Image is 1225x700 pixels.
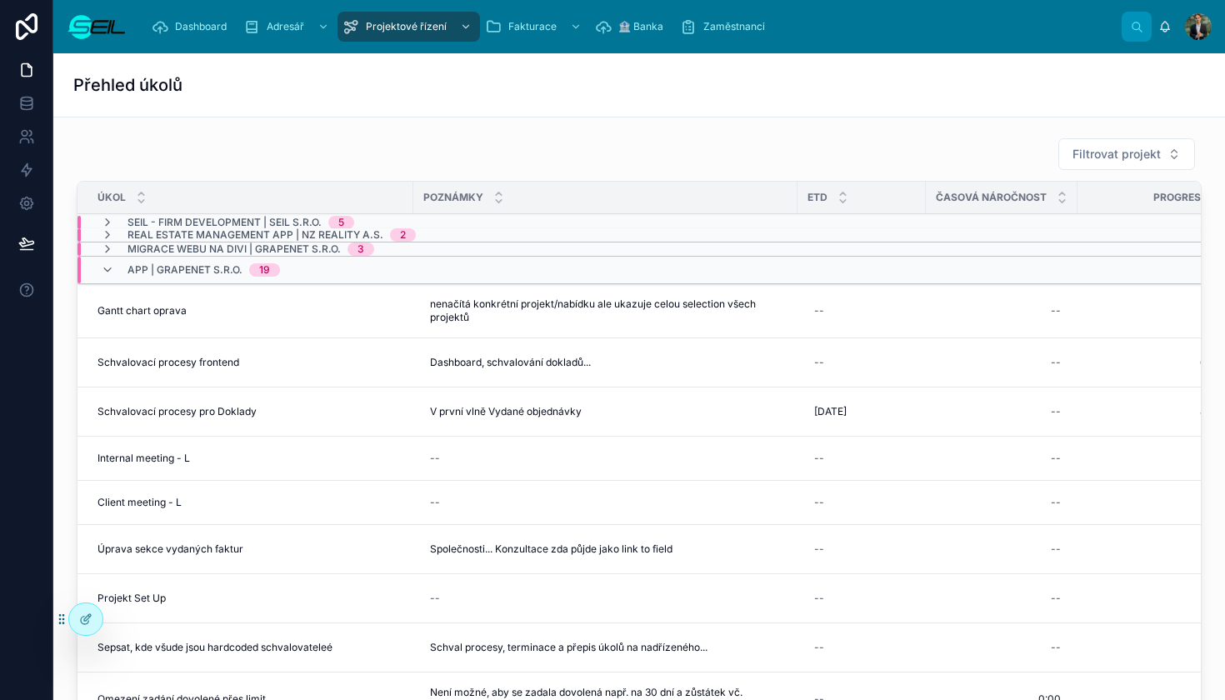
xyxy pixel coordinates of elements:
[127,216,322,229] span: SEIL - Firm Development | SEIL s.r.o.
[97,405,403,418] a: Schvalovací procesy pro Doklady
[807,489,916,516] a: --
[936,191,1047,204] span: Časová náročnost
[97,542,403,556] a: Úprava sekce vydaných faktur
[423,445,787,472] a: --
[1051,641,1061,654] div: --
[807,634,916,661] a: --
[423,634,787,661] a: Schval procesy, terminace a přepis úkolů na nadřízeného...
[97,496,403,509] a: Client meeting - L
[267,20,304,33] span: Adresář
[97,452,190,465] span: Internal meeting - L
[814,592,824,605] div: --
[1153,191,1207,204] span: Progress
[430,542,672,556] span: Společnosti... Konzultace zda půjde jako link to field
[807,536,916,562] a: --
[814,356,824,369] div: --
[423,536,787,562] a: Společnosti... Konzultace zda půjde jako link to field
[97,542,243,556] span: Úprava sekce vydaných faktur
[147,12,238,42] a: Dashboard
[814,542,824,556] div: --
[97,452,403,465] a: Internal meeting - L
[67,13,127,40] img: App logo
[814,452,824,465] div: --
[140,8,1122,45] div: scrollable content
[238,12,337,42] a: Adresář
[814,405,847,418] span: [DATE]
[814,641,824,654] div: --
[97,592,403,605] a: Projekt Set Up
[97,496,182,509] span: Client meeting - L
[423,585,787,612] a: --
[807,585,916,612] a: --
[430,496,440,509] div: --
[936,585,1067,612] a: --
[807,297,916,324] a: --
[423,398,787,425] a: V první vlně Vydané objednávky
[338,216,344,229] div: 5
[337,12,480,42] a: Projektové řízení
[807,349,916,376] a: --
[936,349,1067,376] a: --
[430,641,707,654] span: Schval procesy, terminace a přepis úkolů na nadřízeného...
[807,398,916,425] a: [DATE]
[127,242,341,256] span: Migrace webu na Divi | GrapeNet s.r.o.
[1072,146,1161,162] span: Filtrovat projekt
[430,592,440,605] div: --
[97,356,403,369] a: Schvalovací procesy frontend
[97,191,126,204] span: Úkol
[675,12,777,42] a: Zaměstnanci
[807,445,916,472] a: --
[1051,592,1061,605] div: --
[480,12,590,42] a: Fakturace
[430,405,582,418] span: V první vlně Vydané objednávky
[1051,496,1061,509] div: --
[423,291,787,331] a: nenačítá konkrétní projekt/nabídku ale ukazuje celou selection všech projektů
[97,641,332,654] span: Sepsat, kde všude jsou hardcoded schvalovateleé
[703,20,765,33] span: Zaměstnanci
[1051,452,1061,465] div: --
[366,20,447,33] span: Projektové řízení
[814,304,824,317] div: --
[1051,356,1061,369] div: --
[936,297,1067,324] a: --
[357,242,364,256] div: 3
[400,228,406,242] div: 2
[1051,542,1061,556] div: --
[1058,138,1195,170] button: Select Button
[97,304,187,317] span: Gantt chart oprava
[423,489,787,516] a: --
[1051,304,1061,317] div: --
[430,452,440,465] div: --
[423,349,787,376] a: Dashboard, schvalování dokladů...
[936,536,1067,562] a: --
[1094,405,1222,418] span: 85%
[936,634,1067,661] a: --
[1094,356,1222,369] span: 65%
[97,304,403,317] a: Gantt chart oprava
[590,12,675,42] a: 🏦 Banka
[97,356,239,369] span: Schvalovací procesy frontend
[936,445,1067,472] a: --
[259,263,270,277] div: 19
[97,405,257,418] span: Schvalovací procesy pro Doklady
[73,73,182,97] h1: Přehled úkolů
[175,20,227,33] span: Dashboard
[936,489,1067,516] a: --
[936,398,1067,425] a: --
[127,228,383,242] span: Real estate Management app | NZ Reality a.s.
[814,496,824,509] div: --
[807,191,827,204] span: ETD
[618,20,663,33] span: 🏦 Banka
[1051,405,1061,418] div: --
[430,356,591,369] span: Dashboard, schvalování dokladů...
[423,191,483,204] span: Poznámky
[97,592,166,605] span: Projekt Set Up
[430,297,781,324] span: nenačítá konkrétní projekt/nabídku ale ukazuje celou selection všech projektů
[97,641,403,654] a: Sepsat, kde všude jsou hardcoded schvalovateleé
[127,263,242,277] span: App | GrapeNet s.r.o.
[508,20,557,33] span: Fakturace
